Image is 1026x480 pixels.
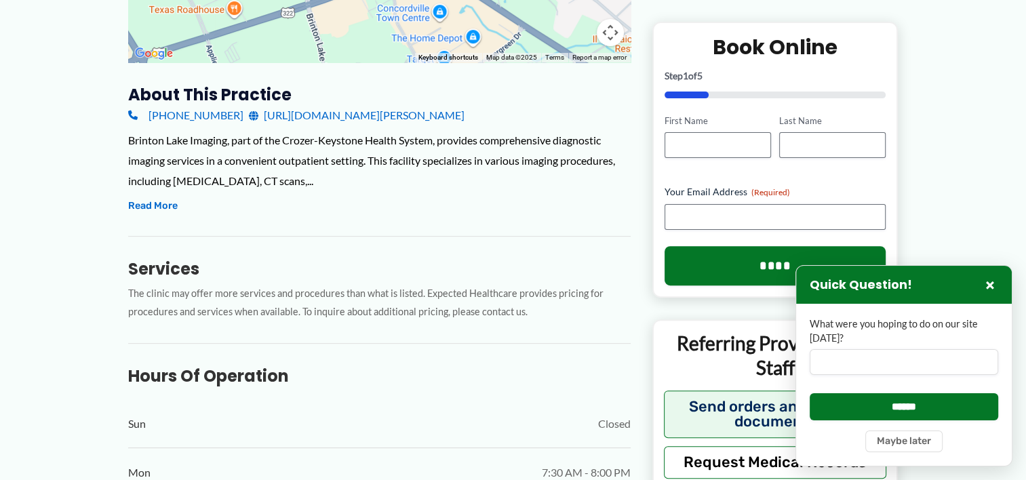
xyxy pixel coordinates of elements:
[128,198,178,214] button: Read More
[664,332,887,381] p: Referring Providers and Staff
[128,105,243,125] a: [PHONE_NUMBER]
[683,70,688,81] span: 1
[810,317,998,345] label: What were you hoping to do on our site [DATE]?
[779,115,886,127] label: Last Name
[597,19,624,46] button: Map camera controls
[486,54,537,61] span: Map data ©2025
[810,277,912,293] h3: Quick Question!
[665,34,886,60] h2: Book Online
[664,391,887,438] button: Send orders and clinical documents
[598,414,631,434] span: Closed
[249,105,465,125] a: [URL][DOMAIN_NAME][PERSON_NAME]
[982,277,998,293] button: Close
[128,365,631,386] h3: Hours of Operation
[697,70,703,81] span: 5
[665,71,886,81] p: Step of
[572,54,627,61] a: Report a map error
[132,45,176,62] a: Open this area in Google Maps (opens a new window)
[128,258,631,279] h3: Services
[128,130,631,191] div: Brinton Lake Imaging, part of the Crozer-Keystone Health System, provides comprehensive diagnosti...
[128,285,631,321] p: The clinic may offer more services and procedures than what is listed. Expected Healthcare provid...
[665,186,886,199] label: Your Email Address
[665,115,771,127] label: First Name
[128,414,146,434] span: Sun
[751,188,790,198] span: (Required)
[128,84,631,105] h3: About this practice
[865,431,943,452] button: Maybe later
[545,54,564,61] a: Terms (opens in new tab)
[132,45,176,62] img: Google
[664,446,887,479] button: Request Medical Records
[418,53,478,62] button: Keyboard shortcuts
